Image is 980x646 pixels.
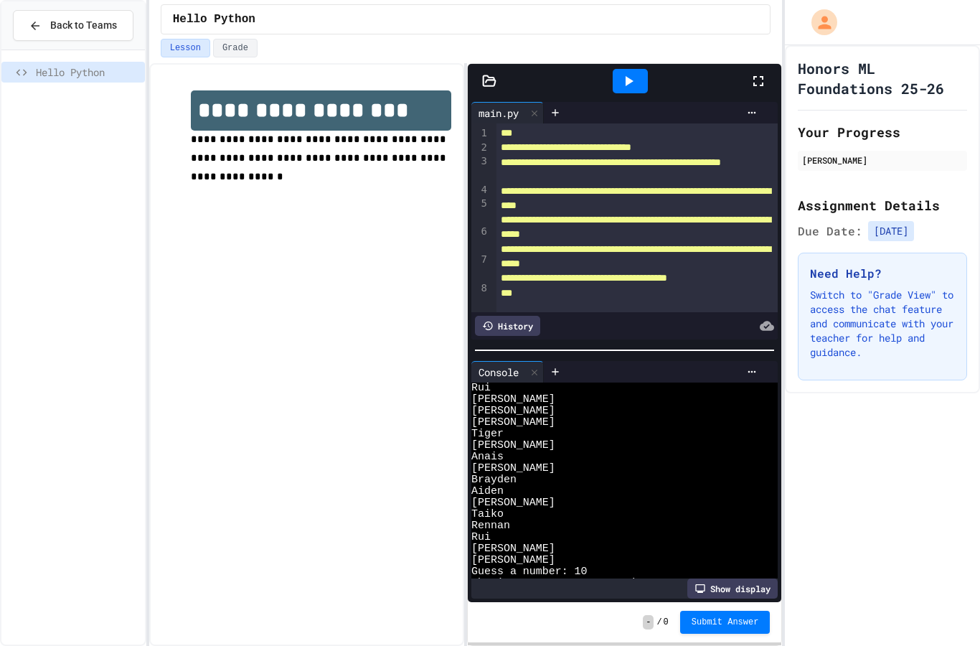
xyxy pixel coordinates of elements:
[802,154,963,167] div: [PERSON_NAME]
[471,309,489,324] div: 9
[50,18,117,33] span: Back to Teams
[471,440,555,451] span: [PERSON_NAME]
[471,578,671,589] span: That's wrong! Guess a number: 8
[471,406,555,417] span: [PERSON_NAME]
[471,555,555,566] span: [PERSON_NAME]
[471,225,489,253] div: 6
[471,486,504,497] span: Aiden
[13,10,133,41] button: Back to Teams
[796,6,841,39] div: My Account
[656,617,661,628] span: /
[798,223,862,240] span: Due Date:
[810,288,955,360] p: Switch to "Grade View" to access the chat feature and communicate with your teacher for help and ...
[471,451,504,463] span: Anais
[471,183,489,197] div: 4
[471,417,555,429] span: [PERSON_NAME]
[471,154,489,182] div: 3
[687,579,778,599] div: Show display
[471,126,489,141] div: 1
[810,265,955,282] h3: Need Help?
[798,122,967,142] h2: Your Progress
[471,253,489,281] div: 7
[471,566,587,578] span: Guess a number: 10
[471,383,491,394] span: Rui
[868,221,914,241] span: [DATE]
[471,365,526,380] div: Console
[471,281,489,309] div: 8
[471,394,555,406] span: [PERSON_NAME]
[664,617,669,628] span: 0
[471,429,504,440] span: Tiger
[692,617,759,628] span: Submit Answer
[471,497,555,509] span: [PERSON_NAME]
[680,611,771,634] button: Submit Answer
[471,197,489,225] div: 5
[471,106,526,121] div: main.py
[643,615,654,629] span: -
[471,509,504,520] span: Taiko
[798,58,967,98] h1: Honors ML Foundations 25-26
[213,39,258,57] button: Grade
[471,463,555,474] span: [PERSON_NAME]
[798,195,967,215] h2: Assignment Details
[471,141,489,155] div: 2
[36,65,139,80] span: Hello Python
[471,361,544,383] div: Console
[471,474,517,486] span: Brayden
[161,39,210,57] button: Lesson
[475,316,540,336] div: History
[173,11,255,28] span: Hello Python
[471,520,510,532] span: Rennan
[471,102,544,123] div: main.py
[471,532,491,543] span: Rui
[471,543,555,555] span: [PERSON_NAME]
